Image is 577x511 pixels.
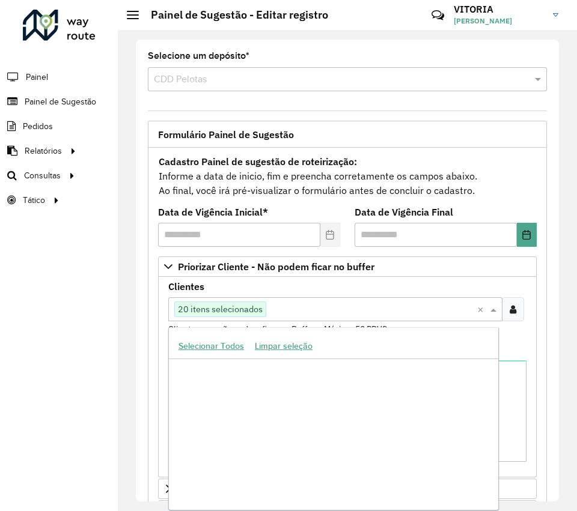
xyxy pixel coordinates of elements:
[178,262,374,271] span: Priorizar Cliente - Não podem ficar no buffer
[158,277,537,477] div: Priorizar Cliente - Não podem ficar no buffer
[23,120,53,133] span: Pedidos
[26,71,48,83] span: Painel
[148,49,249,63] label: Selecione um depósito
[25,145,62,157] span: Relatórios
[454,16,544,26] span: [PERSON_NAME]
[159,156,357,168] strong: Cadastro Painel de sugestão de roteirização:
[24,169,61,182] span: Consultas
[517,223,537,247] button: Choose Date
[158,256,537,277] a: Priorizar Cliente - Não podem ficar no buffer
[477,302,487,316] span: Clear all
[175,302,266,316] span: 20 itens selecionados
[158,130,294,139] span: Formulário Painel de Sugestão
[168,279,204,294] label: Clientes
[168,324,387,334] small: Clientes que não podem ficar no Buffer – Máximo 50 PDVS
[168,327,499,510] ng-dropdown-panel: Options list
[173,337,249,355] button: Selecionar Todos
[139,8,328,22] h2: Painel de Sugestão - Editar registro
[158,479,537,499] a: Preservar Cliente - Devem ficar no buffer, não roteirizar
[425,2,451,28] a: Contato Rápido
[25,95,96,108] span: Painel de Sugestão
[23,194,45,207] span: Tático
[355,205,453,219] label: Data de Vigência Final
[158,205,268,219] label: Data de Vigência Inicial
[454,4,544,15] h3: VITORIA
[249,337,318,355] button: Limpar seleção
[158,154,537,198] div: Informe a data de inicio, fim e preencha corretamente os campos abaixo. Ao final, você irá pré-vi...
